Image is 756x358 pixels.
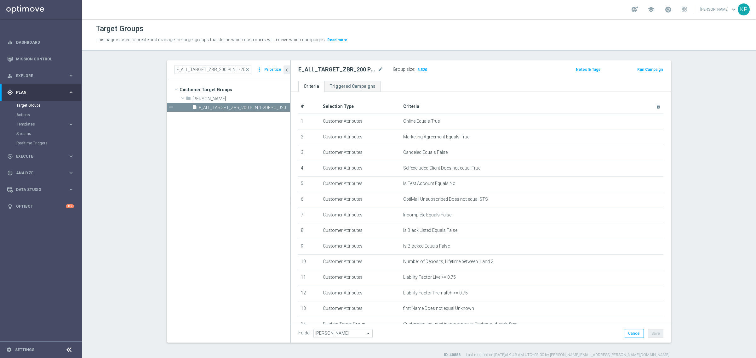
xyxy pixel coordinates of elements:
[403,134,469,140] span: Marketing Agreement Equals True
[263,65,282,74] button: Prioritize
[298,99,320,114] th: #
[298,176,320,192] td: 5
[320,255,401,270] td: Customer Attributes
[403,197,488,202] span: OptiMail Unsubscribed Does not equal STS
[283,65,290,74] button: chevron_left
[7,90,74,95] button: gps_fixed Plan keyboard_arrow_right
[403,228,457,233] span: Is Black Listed Equals False
[16,74,68,78] span: Explore
[298,301,320,317] td: 13
[298,161,320,176] td: 4
[7,90,13,95] i: gps_fixed
[192,104,197,112] i: insert_drive_file
[403,243,450,249] span: Is Blocked Equals False
[7,73,13,79] i: person_search
[16,103,66,108] a: Target Groups
[16,112,66,117] a: Actions
[378,66,383,73] i: mode_edit
[393,67,414,72] label: Group size
[16,188,68,192] span: Data Studio
[175,65,251,74] input: Quick find group or folder
[16,120,81,129] div: Templates
[403,119,440,124] span: Online Equals True
[68,170,74,176] i: keyboard_arrow_right
[700,5,738,14] a: [PERSON_NAME]keyboard_arrow_down
[403,275,456,280] span: Liability Factor Live >= 0.75
[738,3,750,15] div: KP
[15,348,34,352] a: Settings
[192,96,290,102] span: And&#x17C;elika B.
[16,101,81,110] div: Target Groups
[16,138,81,148] div: Realtime Triggers
[7,204,74,209] button: lightbulb Optibot +10
[7,198,74,215] div: Optibot
[298,270,320,286] td: 11
[648,6,655,13] span: school
[298,145,320,161] td: 3
[7,51,74,67] div: Mission Control
[7,73,74,78] button: person_search Explore keyboard_arrow_right
[403,259,493,264] span: Number of Deposits, Lifetime between 1 and 2
[16,34,74,51] a: Dashboard
[7,154,74,159] button: play_circle_outline Execute keyboard_arrow_right
[320,239,401,255] td: Customer Attributes
[7,154,13,159] i: play_circle_outline
[327,36,348,43] button: Read more
[7,73,68,79] div: Explore
[403,150,448,155] span: Canceled Equals False
[403,212,451,218] span: Incomplete Equals False
[68,153,74,159] i: keyboard_arrow_right
[7,40,74,45] div: equalizer Dashboard
[320,223,401,239] td: Customer Attributes
[7,170,13,176] i: track_changes
[17,122,62,126] span: Templates
[730,6,737,13] span: keyboard_arrow_down
[96,37,326,42] span: This page is used to create and manage the target groups that define which customers will receive...
[298,130,320,145] td: 2
[575,66,601,73] button: Notes & Tags
[298,81,324,92] a: Criteria
[403,306,474,311] span: first Name Does not equal Unknown
[186,96,191,103] i: folder
[17,122,68,126] div: Templates
[648,329,663,338] button: Save
[403,290,468,296] span: Liability Factor Prematch >= 0.75
[16,141,66,146] a: Realtime Triggers
[68,121,74,127] i: keyboard_arrow_right
[403,165,480,171] span: Selfexcluded Client Does not equal True
[320,301,401,317] td: Customer Attributes
[320,130,401,145] td: Customer Attributes
[7,154,68,159] div: Execute
[7,57,74,62] button: Mission Control
[320,317,401,333] td: Existing Target Group
[96,24,144,33] h1: Target Groups
[16,51,74,67] a: Mission Control
[199,105,290,110] span: E_ALL_TARGET_ZBR_200 PLN 1-2DEPO_020925
[298,66,376,73] h2: E_ALL_TARGET_ZBR_200 PLN 1-2DEPO_020925
[68,187,74,193] i: keyboard_arrow_right
[625,329,644,338] button: Cancel
[16,198,66,215] a: Optibot
[320,192,401,208] td: Customer Attributes
[7,204,13,209] i: lightbulb
[320,145,401,161] td: Customer Attributes
[320,99,401,114] th: Selection Type
[7,171,74,176] button: track_changes Analyze keyboard_arrow_right
[7,187,74,192] div: Data Studio keyboard_arrow_right
[7,34,74,51] div: Dashboard
[7,170,68,176] div: Analyze
[298,223,320,239] td: 8
[298,317,320,333] td: 14
[466,352,669,358] label: Last modified on [DATE] at 9:43 AM UTC+02:00 by [PERSON_NAME][EMAIL_ADDRESS][PERSON_NAME][DOMAIN_...
[403,181,455,186] span: Is Test Account Equals No
[414,67,415,72] label: :
[16,122,74,127] button: Templates keyboard_arrow_right
[298,286,320,301] td: 12
[298,255,320,270] td: 10
[320,208,401,223] td: Customer Attributes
